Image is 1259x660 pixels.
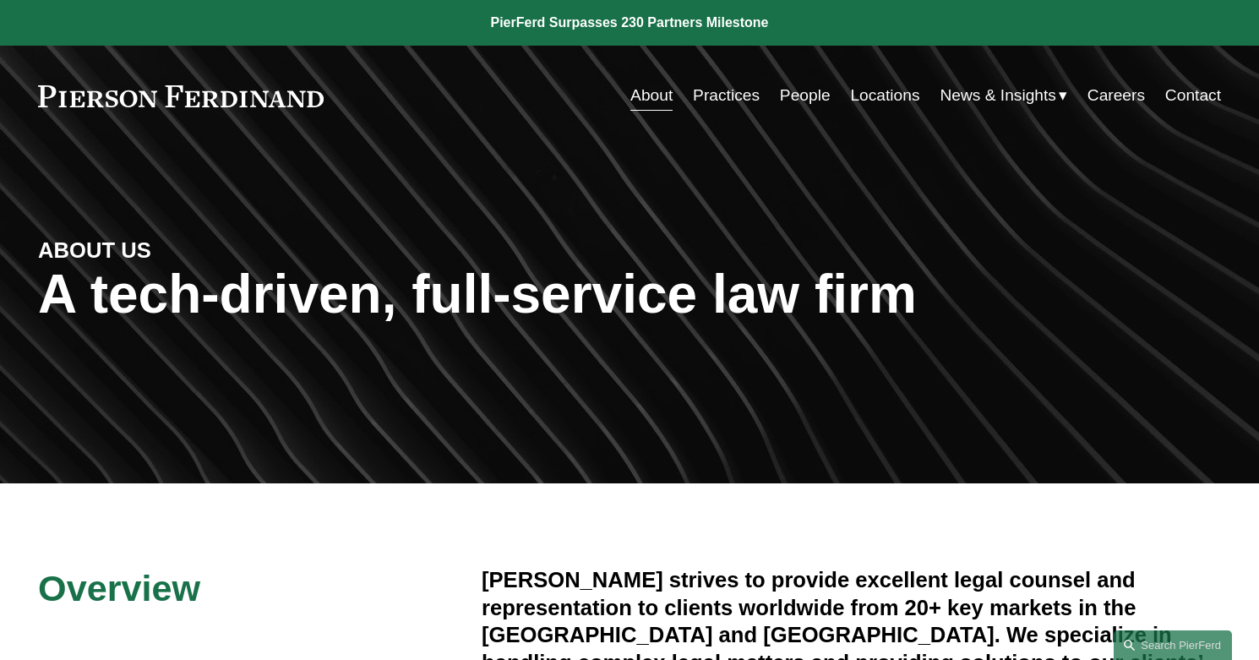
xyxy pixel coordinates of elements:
a: People [780,79,831,112]
a: Contact [1165,79,1221,112]
h1: A tech-driven, full-service law firm [38,264,1221,325]
strong: ABOUT US [38,238,151,262]
a: Careers [1087,79,1145,112]
span: News & Insights [940,81,1056,111]
a: Practices [693,79,760,112]
a: Search this site [1114,630,1232,660]
a: Locations [850,79,919,112]
a: About [630,79,673,112]
a: folder dropdown [940,79,1067,112]
span: Overview [38,568,200,608]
